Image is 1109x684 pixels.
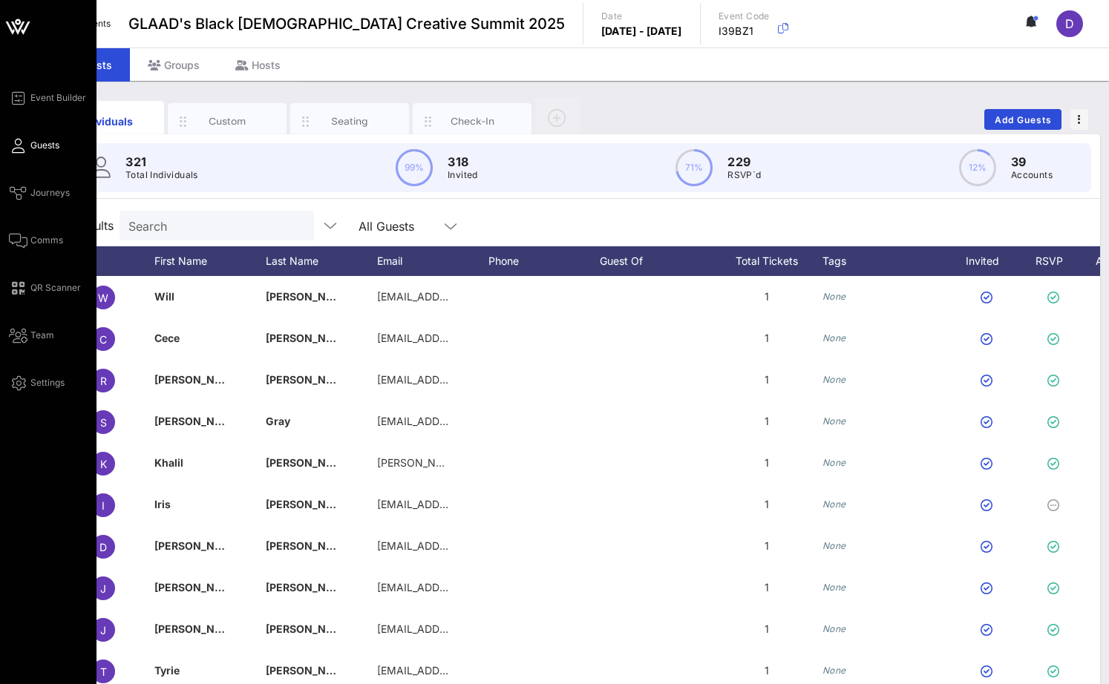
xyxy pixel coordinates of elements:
[377,539,556,552] span: [EMAIL_ADDRESS][DOMAIN_NAME]
[984,109,1061,130] button: Add Guests
[317,114,383,128] div: Seating
[711,525,822,567] div: 1
[217,48,298,82] div: Hosts
[439,114,506,128] div: Check-In
[1030,246,1082,276] div: RSVP
[266,373,353,386] span: [PERSON_NAME]
[154,332,180,344] span: Cece
[154,622,242,635] span: [PERSON_NAME]
[102,499,105,512] span: I
[9,184,70,202] a: Journeys
[98,292,108,304] span: W
[359,220,414,233] div: All Guests
[822,582,846,593] i: None
[30,91,86,105] span: Event Builder
[711,608,822,650] div: 1
[194,114,261,128] div: Custom
[711,318,822,359] div: 1
[377,456,641,469] span: [PERSON_NAME][EMAIL_ADDRESS][DOMAIN_NAME]
[822,374,846,385] i: None
[30,281,81,295] span: QR Scanner
[266,415,290,427] span: Gray
[266,456,353,469] span: [PERSON_NAME]
[30,186,70,200] span: Journeys
[377,246,488,276] div: Email
[100,375,107,387] span: R
[448,153,478,171] p: 318
[377,622,556,635] span: [EMAIL_ADDRESS][DOMAIN_NAME]
[711,246,822,276] div: Total Tickets
[99,541,107,553] span: D
[377,498,556,510] span: [EMAIL_ADDRESS][DOMAIN_NAME]
[822,246,949,276] div: Tags
[266,539,353,552] span: [PERSON_NAME]
[377,664,641,677] span: [EMAIL_ADDRESS][PERSON_NAME][DOMAIN_NAME]
[711,484,822,525] div: 1
[9,137,59,154] a: Guests
[154,246,266,276] div: First Name
[822,499,846,510] i: None
[9,326,54,344] a: Team
[125,153,198,171] p: 321
[266,581,353,593] span: [PERSON_NAME]
[266,290,353,303] span: [PERSON_NAME]
[448,168,478,182] p: Invited
[30,139,59,152] span: Guests
[601,24,682,39] p: [DATE] - [DATE]
[266,622,353,635] span: [PERSON_NAME]
[711,567,822,608] div: 1
[377,373,556,386] span: [EMAIL_ADDRESS][DOMAIN_NAME]
[377,581,556,593] span: [EMAIL_ADDRESS][DOMAIN_NAME]
[822,665,846,676] i: None
[601,9,682,24] p: Date
[719,9,770,24] p: Event Code
[130,48,217,82] div: Groups
[99,333,107,346] span: C
[9,374,65,392] a: Settings
[154,415,242,427] span: [PERSON_NAME]
[727,153,761,171] p: 229
[719,24,770,39] p: I39BZ1
[350,211,468,240] div: All Guests
[100,582,106,595] span: J
[727,168,761,182] p: RSVP`d
[711,401,822,442] div: 1
[100,458,107,470] span: K
[1011,153,1053,171] p: 39
[9,89,86,107] a: Event Builder
[30,234,63,247] span: Comms
[822,540,846,551] i: None
[266,246,377,276] div: Last Name
[154,581,242,593] span: [PERSON_NAME]
[488,246,600,276] div: Phone
[9,231,63,249] a: Comms
[377,415,556,427] span: [EMAIL_ADDRESS][DOMAIN_NAME]
[154,456,183,469] span: Khalil
[30,376,65,389] span: Settings
[154,664,180,677] span: Tyrie
[100,416,107,429] span: S
[100,665,107,678] span: T
[377,290,556,303] span: [EMAIL_ADDRESS][DOMAIN_NAME]
[822,457,846,468] i: None
[9,279,81,297] a: QR Scanner
[1065,16,1074,31] span: D
[949,246,1030,276] div: Invited
[266,332,353,344] span: [PERSON_NAME]
[128,13,565,35] span: GLAAD's Black [DEMOGRAPHIC_DATA] Creative Summit 2025
[100,624,106,637] span: J
[154,290,174,303] span: Will
[30,329,54,342] span: Team
[711,276,822,318] div: 1
[994,114,1053,125] span: Add Guests
[711,359,822,401] div: 1
[711,442,822,484] div: 1
[1056,10,1083,37] div: D
[154,373,242,386] span: [PERSON_NAME]
[266,498,353,510] span: [PERSON_NAME]
[266,664,353,677] span: [PERSON_NAME]
[822,332,846,343] i: None
[822,623,846,634] i: None
[377,332,556,344] span: [EMAIL_ADDRESS][DOMAIN_NAME]
[154,498,171,510] span: Iris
